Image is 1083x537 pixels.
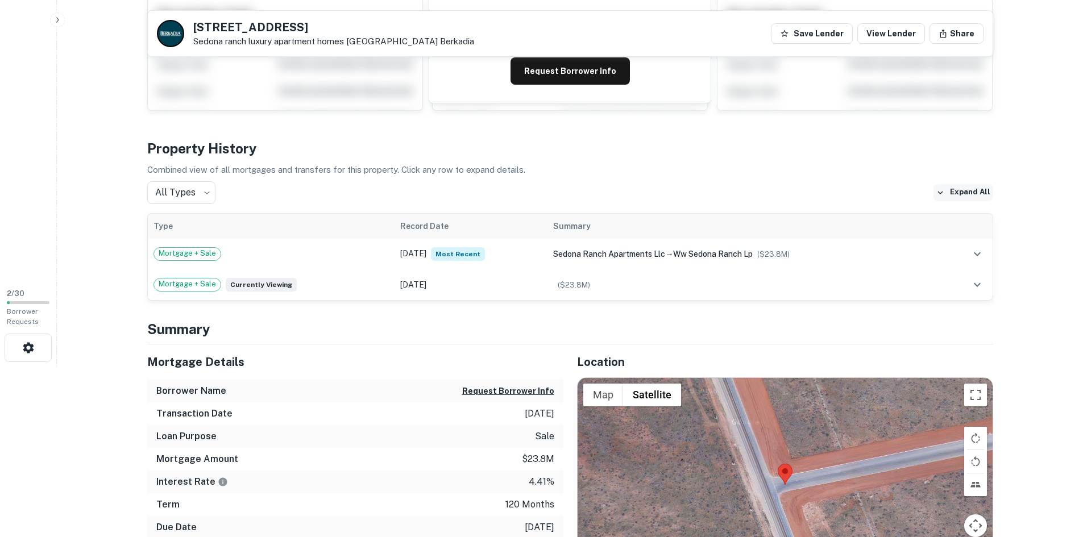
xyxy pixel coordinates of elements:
h5: Location [577,353,993,371]
button: expand row [968,275,987,294]
span: Most Recent [431,247,485,261]
svg: The interest rates displayed on the website are for informational purposes only and may be report... [218,477,228,487]
h4: Summary [147,319,993,339]
span: ($ 23.8M ) [558,281,590,289]
span: Currently viewing [226,278,297,292]
p: $23.8m [522,452,554,466]
p: 120 months [505,498,554,511]
p: 4.41% [529,475,554,489]
h5: [STREET_ADDRESS] [193,22,474,33]
span: sedona ranch apartments llc [553,249,665,259]
a: Berkadia [440,36,474,46]
button: Rotate map clockwise [964,427,987,449]
th: Summary [547,214,943,239]
h5: Mortgage Details [147,353,563,371]
p: [DATE] [525,407,554,421]
span: Mortgage + Sale [154,248,221,259]
button: Rotate map counterclockwise [964,450,987,473]
div: → [553,248,937,260]
h6: Transaction Date [156,407,233,421]
h6: Interest Rate [156,475,228,489]
th: Type [148,214,395,239]
h6: Borrower Name [156,384,226,398]
p: Combined view of all mortgages and transfers for this property. Click any row to expand details. [147,163,993,177]
td: [DATE] [395,239,548,269]
td: [DATE] [395,269,548,300]
button: Show satellite imagery [623,384,681,406]
button: expand row [968,244,987,264]
a: View Lender [857,23,925,44]
button: Show street map [583,384,623,406]
span: ($ 23.8M ) [757,250,790,259]
div: All Types [147,181,215,204]
button: Save Lender [771,23,853,44]
button: Request Borrower Info [511,57,630,85]
span: Mortgage + Sale [154,278,221,290]
p: Sedona ranch luxury apartment homes [GEOGRAPHIC_DATA] [193,36,474,47]
button: Share [930,23,984,44]
button: Toggle fullscreen view [964,384,987,406]
p: [DATE] [525,521,554,534]
span: Borrower Requests [7,307,39,326]
p: sale [535,430,554,443]
h6: Term [156,498,180,511]
span: 2 / 30 [7,289,24,298]
h6: Due Date [156,521,197,534]
button: Expand All [933,184,993,201]
button: Map camera controls [964,514,987,537]
iframe: Chat Widget [1026,446,1083,501]
span: ww sedona ranch lp [673,249,753,259]
h6: Loan Purpose [156,430,217,443]
h4: Property History [147,138,993,159]
button: Tilt map [964,473,987,496]
h6: Mortgage Amount [156,452,238,466]
button: Request Borrower Info [462,384,554,398]
th: Record Date [395,214,548,239]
